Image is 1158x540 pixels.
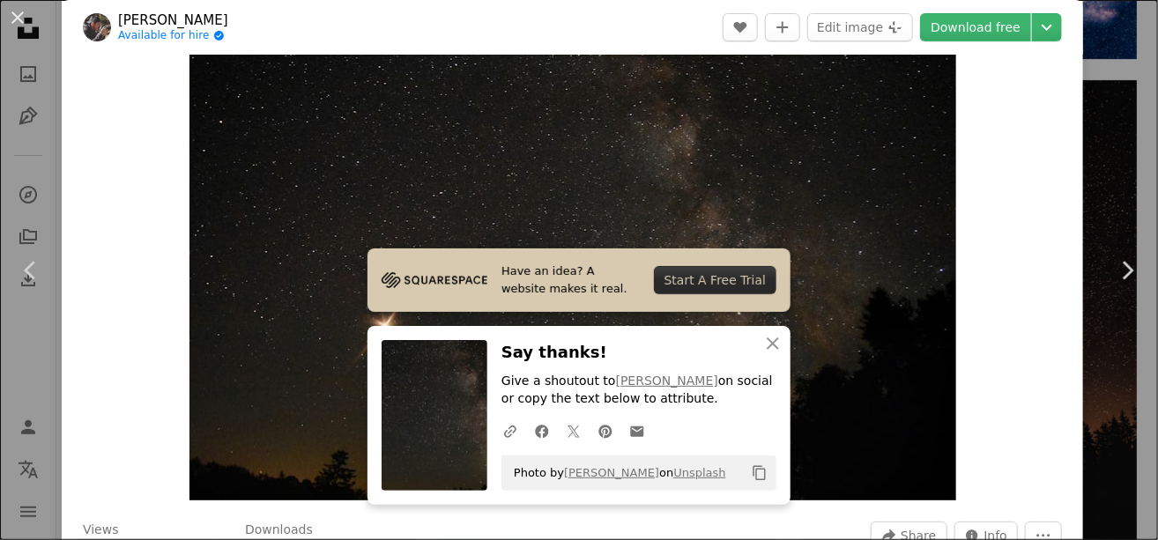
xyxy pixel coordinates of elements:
button: Add to Collection [765,13,800,41]
span: Have an idea? A website makes it real. [501,263,640,298]
h3: Downloads [245,522,313,539]
div: Start A Free Trial [654,266,776,294]
a: Next [1096,186,1158,355]
p: Give a shoutout to on social or copy the text below to attribute. [501,373,776,408]
a: Share on Pinterest [590,413,621,448]
button: Copy to clipboard [745,458,775,488]
a: Unsplash [673,466,725,479]
a: Have an idea? A website makes it real.Start A Free Trial [367,248,791,312]
button: Edit image [807,13,913,41]
a: Share over email [621,413,653,448]
a: [PERSON_NAME] [118,11,228,29]
img: file-1705255347840-230a6ab5bca9image [382,267,487,293]
span: Photo by on [505,459,726,487]
a: Available for hire [118,29,228,43]
a: [PERSON_NAME] [564,466,659,479]
h3: Views [83,522,119,539]
a: Download free [920,13,1031,41]
a: Share on Twitter [558,413,590,448]
h3: Say thanks! [501,340,776,366]
button: Choose download size [1032,13,1062,41]
img: Go to Gage Smith's profile [83,13,111,41]
button: Like [723,13,758,41]
a: Share on Facebook [526,413,558,448]
a: [PERSON_NAME] [616,374,718,388]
